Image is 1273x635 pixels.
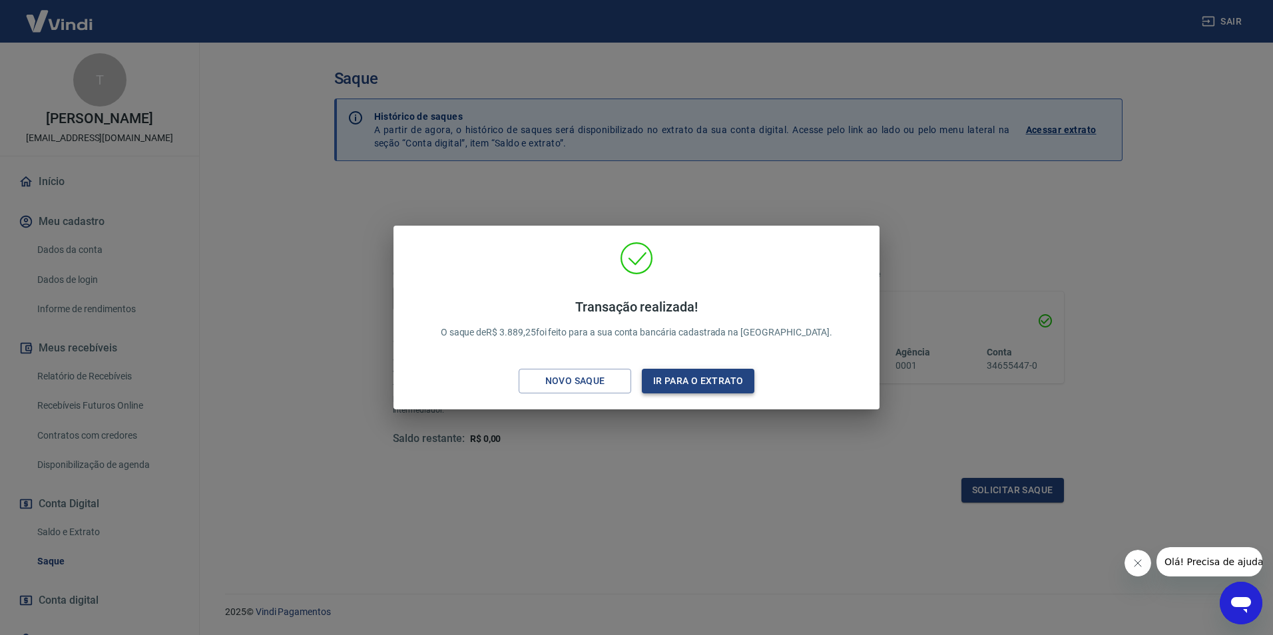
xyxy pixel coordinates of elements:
[529,373,621,389] div: Novo saque
[8,9,112,20] span: Olá! Precisa de ajuda?
[441,299,833,315] h4: Transação realizada!
[1125,550,1151,576] iframe: Fechar mensagem
[1156,547,1262,576] iframe: Mensagem da empresa
[1220,582,1262,624] iframe: Botão para abrir a janela de mensagens
[642,369,754,393] button: Ir para o extrato
[441,299,833,339] p: O saque de R$ 3.889,25 foi feito para a sua conta bancária cadastrada na [GEOGRAPHIC_DATA].
[519,369,631,393] button: Novo saque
